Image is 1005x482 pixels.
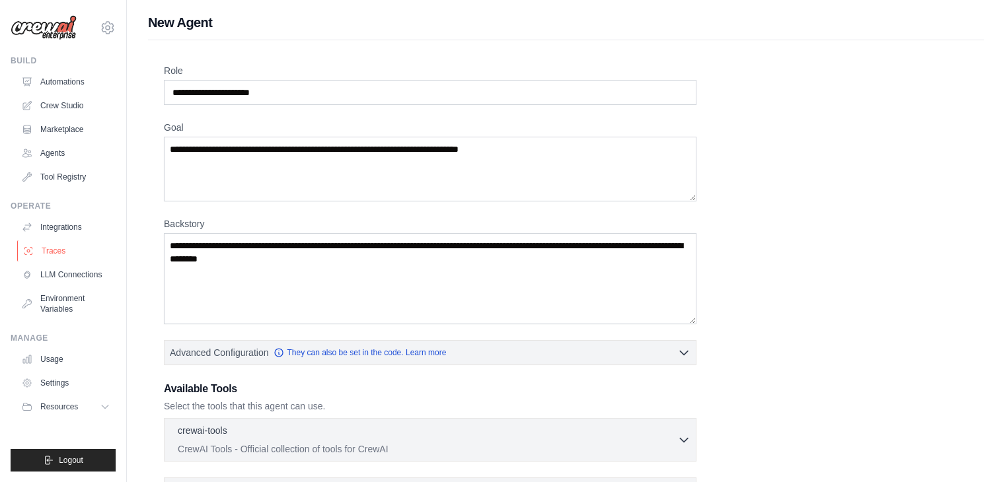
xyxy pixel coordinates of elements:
button: crewai-tools CrewAI Tools - Official collection of tools for CrewAI [170,424,690,456]
label: Role [164,64,696,77]
a: Tool Registry [16,166,116,188]
div: Build [11,55,116,66]
a: Traces [17,240,117,261]
a: Integrations [16,217,116,238]
button: Logout [11,449,116,471]
p: Select the tools that this agent can use. [164,399,696,413]
img: Logo [11,15,77,40]
a: Agents [16,143,116,164]
a: Marketplace [16,119,116,140]
span: Logout [59,455,83,465]
button: Resources [16,396,116,417]
div: Operate [11,201,116,211]
a: Crew Studio [16,95,116,116]
span: Resources [40,401,78,412]
a: Settings [16,372,116,394]
h3: Available Tools [164,381,696,397]
a: They can also be set in the code. Learn more [274,347,446,358]
label: Backstory [164,217,696,230]
button: Advanced Configuration They can also be set in the code. Learn more [165,341,696,364]
label: Goal [164,121,696,134]
a: Automations [16,71,116,92]
p: CrewAI Tools - Official collection of tools for CrewAI [178,442,677,456]
a: Usage [16,349,116,370]
a: Environment Variables [16,288,116,320]
h1: New Agent [148,13,984,32]
p: crewai-tools [178,424,227,437]
span: Advanced Configuration [170,346,268,359]
div: Manage [11,333,116,343]
a: LLM Connections [16,264,116,285]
